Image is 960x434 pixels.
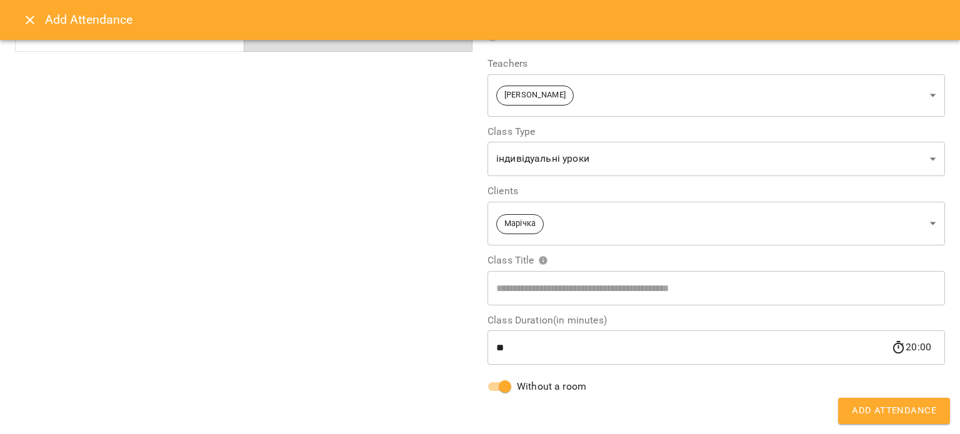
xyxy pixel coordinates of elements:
[487,142,945,177] div: індивідуальні уроки
[497,218,543,230] span: Марічка
[487,315,945,325] label: Class Duration(in minutes)
[852,403,936,419] span: Add Attendance
[487,74,945,117] div: [PERSON_NAME]
[45,10,945,29] h6: Add Attendance
[487,127,945,137] label: Class Type
[15,5,45,35] button: Close
[538,255,548,265] svg: Please specify class title or select clients
[497,89,573,101] span: [PERSON_NAME]
[487,255,548,265] span: Class Title
[487,59,945,69] label: Teachers
[487,186,945,196] label: Clients
[838,398,950,424] button: Add Attendance
[487,201,945,245] div: Марічка
[517,379,586,394] span: Without a room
